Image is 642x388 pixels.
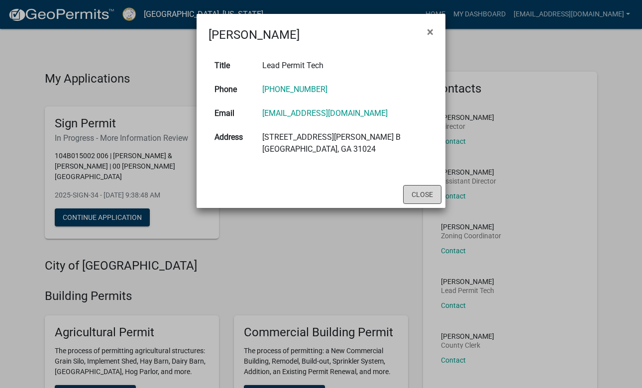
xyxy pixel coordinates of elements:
td: [STREET_ADDRESS][PERSON_NAME] B [GEOGRAPHIC_DATA], GA 31024 [256,125,433,161]
span: × [427,25,433,39]
th: Phone [209,78,256,101]
th: Address [209,125,256,161]
th: Email [209,101,256,125]
button: Close [403,185,441,204]
h4: [PERSON_NAME] [209,26,300,44]
button: Close [419,18,441,46]
th: Title [209,54,256,78]
a: [PHONE_NUMBER] [262,85,327,94]
td: Lead Permit Tech [256,54,433,78]
a: [EMAIL_ADDRESS][DOMAIN_NAME] [262,108,388,118]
